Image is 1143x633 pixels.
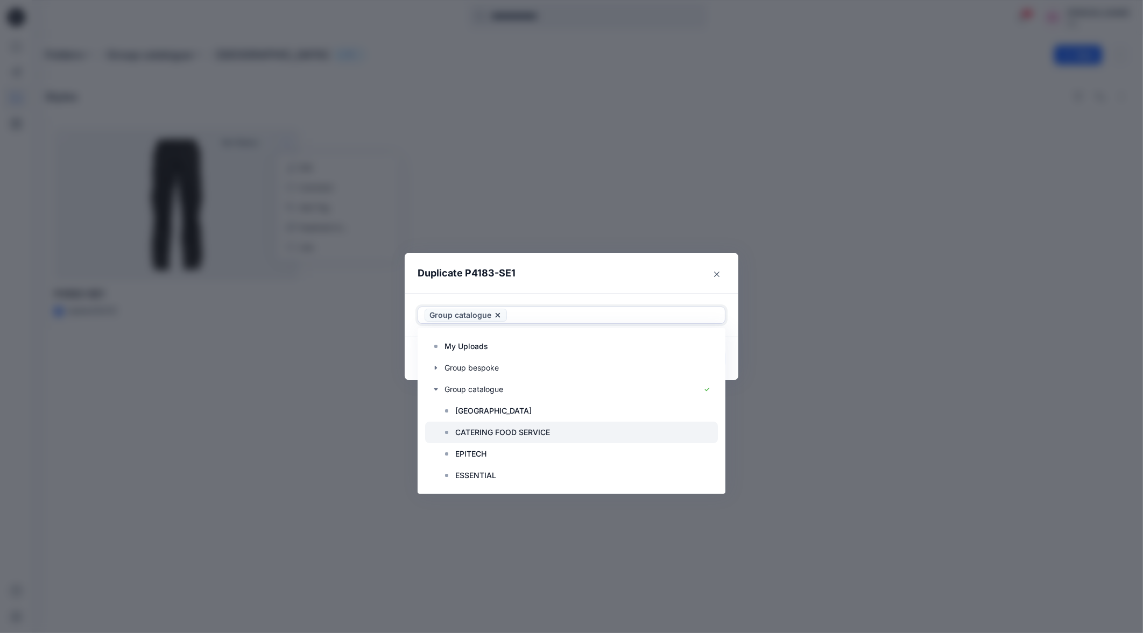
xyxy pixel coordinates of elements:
span: Group catalogue [429,309,491,322]
p: [GEOGRAPHIC_DATA] [455,404,532,417]
p: ESSENTIAL [455,469,496,482]
p: CATERING FOOD SERVICE [455,426,550,439]
p: Duplicate P4183-SE1 [418,266,516,281]
p: My Uploads [444,340,488,353]
p: HEALTHCARE [455,490,504,503]
p: EPITECH [455,447,486,460]
button: Close [708,266,725,283]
